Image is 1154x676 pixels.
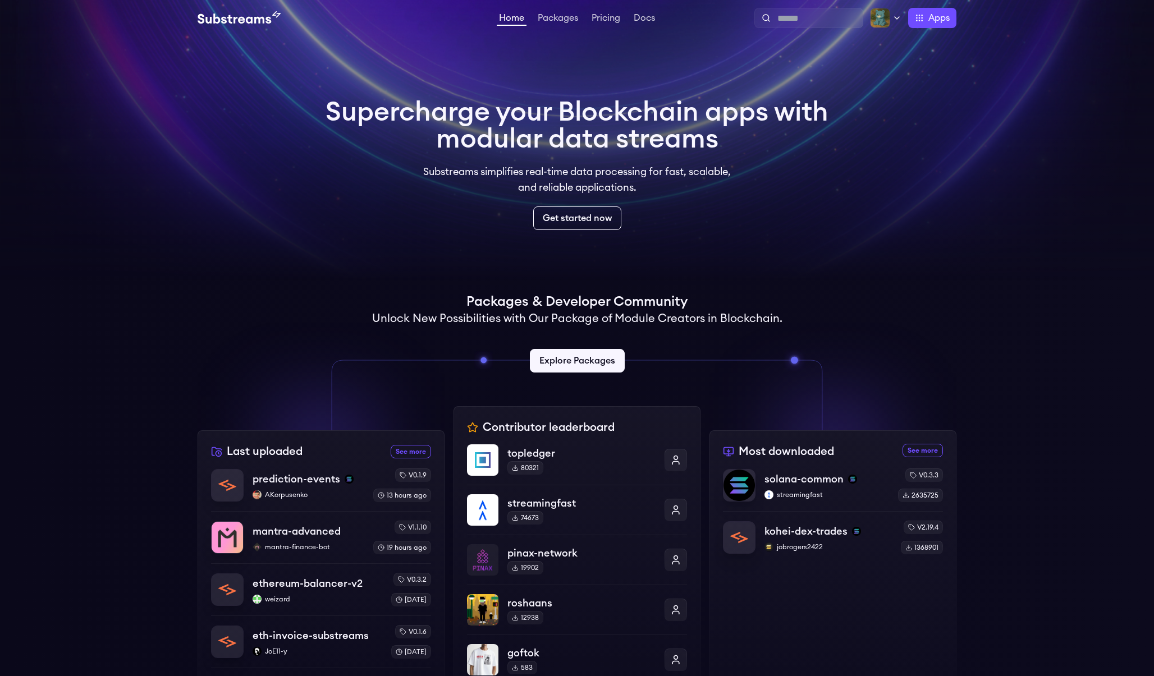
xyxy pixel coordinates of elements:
div: 583 [507,661,537,674]
a: See more recently uploaded packages [391,445,431,458]
a: roshaansroshaans12938 [467,585,687,634]
p: jobrogers2422 [764,542,892,551]
img: prediction-events [212,470,243,501]
img: topledger [467,444,498,476]
div: v0.3.3 [905,468,943,482]
p: JoE11-y [253,647,382,656]
img: pinax-network [467,544,498,576]
a: prediction-eventsprediction-eventssolanaAKorpusenkoAKorpusenkov0.1.913 hours ago [211,468,431,511]
img: mantra-advanced [212,522,243,553]
div: 19902 [507,561,543,574]
p: mantra-finance-bot [253,542,364,551]
div: v0.3.2 [393,573,431,586]
p: pinax-network [507,545,656,561]
img: jobrogers2422 [764,542,773,551]
a: ethereum-balancer-v2ethereum-balancer-v2weizardweizardv0.3.2[DATE] [211,563,431,615]
h2: Unlock New Possibilities with Our Package of Module Creators in Blockchain. [372,311,782,326]
a: Get started now [533,206,621,230]
a: solana-commonsolana-commonsolanastreamingfaststreamingfastv0.3.32635725 [723,468,943,511]
p: prediction-events [253,471,340,487]
div: 74673 [507,511,543,525]
div: v0.1.6 [395,625,431,638]
a: Pricing [589,13,622,25]
div: 19 hours ago [373,541,431,554]
div: [DATE] [391,593,431,606]
div: v0.1.9 [395,468,431,482]
p: roshaans [507,595,656,611]
img: ethereum-balancer-v2 [212,574,243,605]
div: [DATE] [391,645,431,659]
p: streamingfast [764,490,889,499]
img: streamingfast [764,490,773,499]
a: Home [497,13,526,26]
p: goftok [507,645,656,661]
a: mantra-advancedmantra-advancedmantra-finance-botmantra-finance-botv1.1.1019 hours ago [211,511,431,563]
img: JoE11-y [253,647,262,656]
p: eth-invoice-substreams [253,628,369,643]
p: streamingfast [507,495,656,511]
p: mantra-advanced [253,523,341,539]
a: Docs [631,13,657,25]
img: solana [345,475,354,484]
p: solana-common [764,471,844,487]
a: Explore Packages [530,349,625,373]
img: Substream's logo [198,11,281,25]
div: 80321 [507,461,543,475]
div: 2635725 [898,489,943,502]
a: Packages [535,13,580,25]
img: AKorpusenko [253,490,262,499]
img: solana [848,475,857,484]
a: streamingfaststreamingfast74673 [467,485,687,535]
img: solana-common [723,470,755,501]
img: solana [852,527,861,536]
div: 1368901 [901,541,943,554]
img: weizard [253,595,262,604]
img: Profile [870,8,890,28]
a: kohei-dex-tradeskohei-dex-tradessolanajobrogers2422jobrogers2422v2.19.41368901 [723,511,943,554]
a: topledgertopledger80321 [467,444,687,485]
p: AKorpusenko [253,490,364,499]
a: See more most downloaded packages [903,444,943,457]
img: kohei-dex-trades [723,522,755,553]
a: eth-invoice-substreamseth-invoice-substreamsJoE11-yJoE11-yv0.1.6[DATE] [211,615,431,668]
img: mantra-finance-bot [253,542,262,551]
img: goftok [467,644,498,675]
p: ethereum-balancer-v2 [253,576,363,591]
div: v1.1.10 [395,521,431,534]
img: roshaans [467,594,498,626]
span: Apps [928,11,950,25]
p: weizard [253,595,382,604]
h1: Packages & Developer Community [466,293,688,311]
img: streamingfast [467,494,498,526]
p: topledger [507,445,656,461]
div: 13 hours ago [373,489,431,502]
p: Substreams simplifies real-time data processing for fast, scalable, and reliable applications. [415,164,739,195]
a: pinax-networkpinax-network19902 [467,535,687,585]
h1: Supercharge your Blockchain apps with modular data streams [326,99,828,153]
div: v2.19.4 [904,521,943,534]
img: eth-invoice-substreams [212,626,243,657]
p: kohei-dex-trades [764,523,848,539]
div: 12938 [507,611,543,624]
